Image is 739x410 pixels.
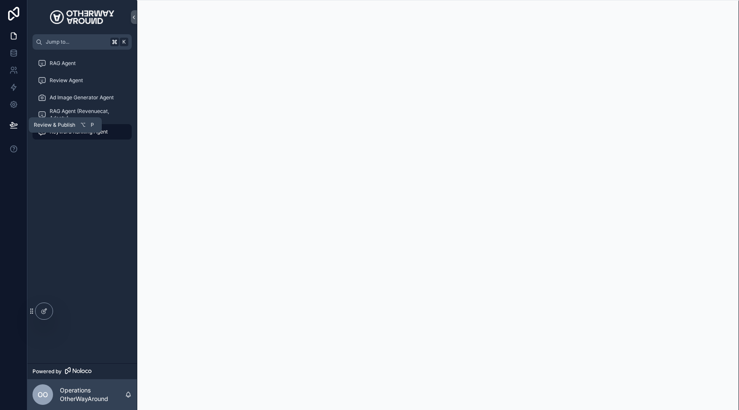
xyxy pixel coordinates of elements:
a: Review Agent [33,73,132,88]
span: P [89,122,96,128]
a: Powered by [27,363,137,379]
a: Ad Image Generator Agent [33,90,132,105]
span: Powered by [33,368,62,375]
span: RAG Agent [50,60,76,67]
span: Review Agent [50,77,83,84]
span: RAG Agent (Revenuecat, Adapty) [50,108,123,122]
span: OO [38,389,48,400]
span: ⌥ [80,122,86,128]
span: Ad Image Generator Agent [50,94,114,101]
span: Jump to... [46,39,107,45]
a: RAG Agent [33,56,132,71]
p: Operations OtherWayAround [60,386,125,403]
div: scrollable content [27,50,137,151]
img: App logo [50,10,114,24]
span: K [121,39,127,45]
a: RAG Agent (Revenuecat, Adapty) [33,107,132,122]
button: Jump to...K [33,34,132,50]
span: Review & Publish [34,122,75,128]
